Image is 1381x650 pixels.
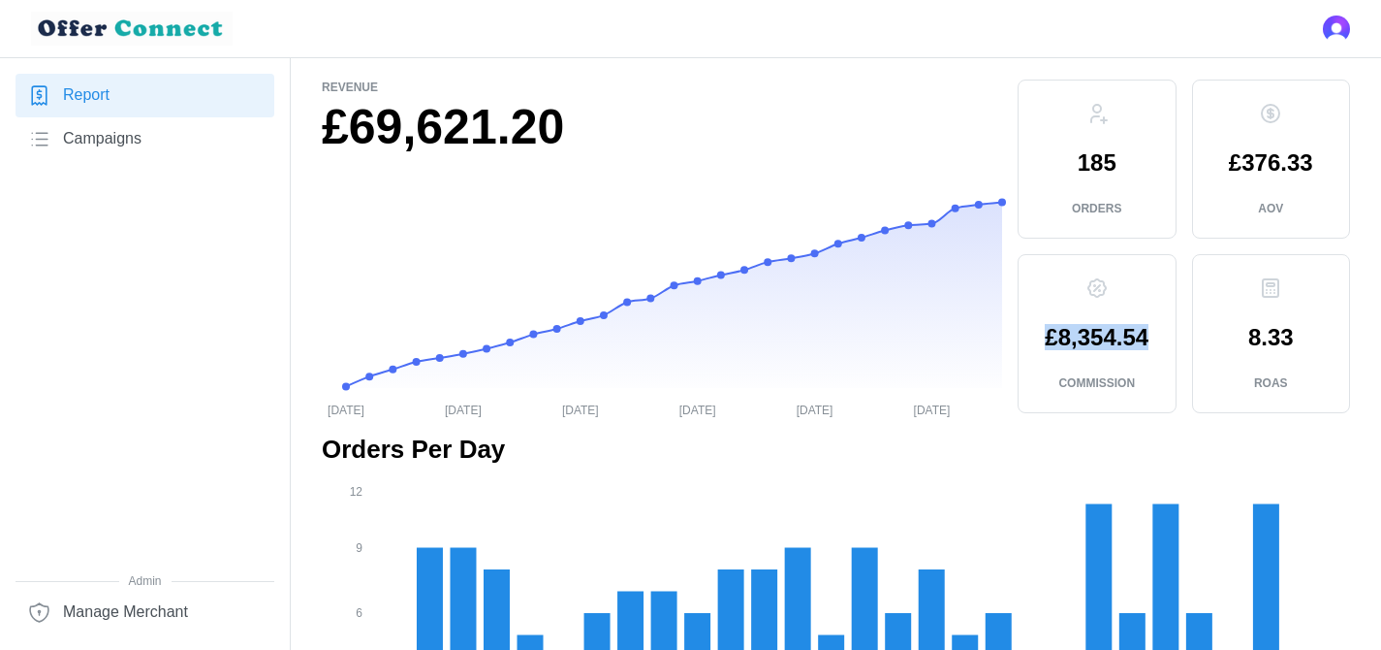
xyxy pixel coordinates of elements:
[1229,151,1313,175] p: £376.33
[63,601,188,625] span: Manage Merchant
[1045,326,1148,349] p: £8,354.54
[1058,375,1135,392] p: Commission
[1258,201,1283,217] p: AOV
[679,403,716,416] tspan: [DATE]
[63,127,141,151] span: Campaigns
[16,74,274,117] a: Report
[16,572,274,591] span: Admin
[322,96,1002,159] h1: £69,621.20
[1078,151,1116,175] p: 185
[797,403,833,416] tspan: [DATE]
[914,403,951,416] tspan: [DATE]
[16,117,274,161] a: Campaigns
[322,433,1350,467] h2: Orders Per Day
[322,80,1002,96] p: Revenue
[356,541,362,555] tspan: 9
[350,484,363,498] tspan: 12
[562,403,599,416] tspan: [DATE]
[1072,201,1121,217] p: Orders
[1248,326,1294,349] p: 8.33
[16,591,274,634] a: Manage Merchant
[1323,16,1350,43] button: Open user button
[1323,16,1350,43] img: 's logo
[31,12,233,46] img: loyalBe Logo
[445,403,482,416] tspan: [DATE]
[356,606,362,620] tspan: 6
[1254,375,1288,392] p: ROAS
[63,83,110,108] span: Report
[328,403,364,416] tspan: [DATE]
